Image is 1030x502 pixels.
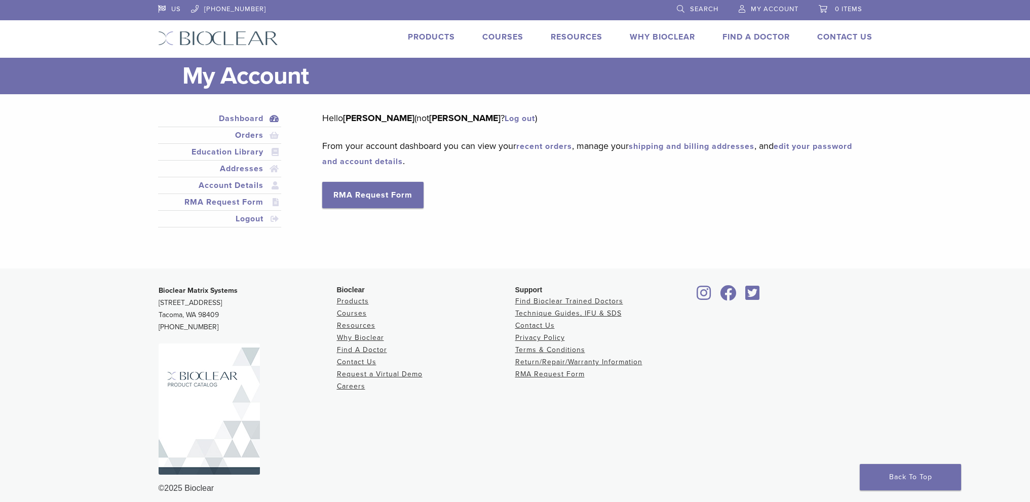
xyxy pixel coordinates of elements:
img: Bioclear [158,31,278,46]
a: Addresses [160,163,280,175]
a: Request a Virtual Demo [337,370,423,378]
strong: [PERSON_NAME] [429,112,501,124]
a: Technique Guides, IFU & SDS [515,309,622,318]
strong: [PERSON_NAME] [343,112,414,124]
span: Bioclear [337,286,365,294]
span: Support [515,286,543,294]
a: RMA Request Form [160,196,280,208]
a: Bioclear [694,291,715,301]
a: Resources [551,32,602,42]
a: Why Bioclear [337,333,384,342]
a: Orders [160,129,280,141]
a: Contact Us [817,32,872,42]
a: Back To Top [860,464,961,490]
a: recent orders [516,141,572,151]
div: ©2025 Bioclear [159,482,872,494]
a: Courses [482,32,523,42]
a: RMA Request Form [515,370,585,378]
a: Logout [160,213,280,225]
img: Bioclear [159,343,260,475]
a: Log out [505,113,535,124]
a: Find Bioclear Trained Doctors [515,297,623,305]
a: Products [337,297,369,305]
nav: Account pages [158,110,282,240]
h1: My Account [182,58,872,94]
a: Account Details [160,179,280,191]
span: My Account [751,5,798,13]
a: Education Library [160,146,280,158]
a: Careers [337,382,365,391]
a: Contact Us [337,358,376,366]
a: Bioclear [717,291,740,301]
a: shipping and billing addresses [629,141,754,151]
a: Terms & Conditions [515,345,585,354]
span: 0 items [835,5,862,13]
p: From your account dashboard you can view your , manage your , and . [322,138,857,169]
span: Search [690,5,718,13]
a: Resources [337,321,375,330]
strong: Bioclear Matrix Systems [159,286,238,295]
a: Courses [337,309,367,318]
p: [STREET_ADDRESS] Tacoma, WA 98409 [PHONE_NUMBER] [159,285,337,333]
p: Hello (not ? ) [322,110,857,126]
a: Products [408,32,455,42]
a: Privacy Policy [515,333,565,342]
a: RMA Request Form [322,182,424,208]
a: Bioclear [742,291,764,301]
a: Find A Doctor [722,32,790,42]
a: Find A Doctor [337,345,387,354]
a: Dashboard [160,112,280,125]
a: Return/Repair/Warranty Information [515,358,642,366]
a: Contact Us [515,321,555,330]
a: Why Bioclear [630,32,695,42]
